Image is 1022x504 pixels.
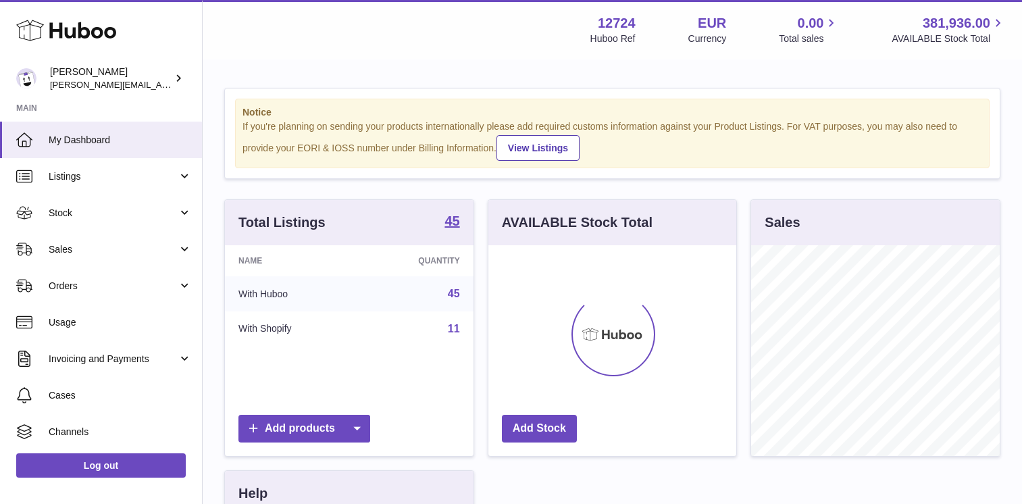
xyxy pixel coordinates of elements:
[502,213,653,232] h3: AVAILABLE Stock Total
[779,32,839,45] span: Total sales
[238,415,370,443] a: Add products
[242,120,982,161] div: If you're planning on sending your products internationally please add required customs informati...
[688,32,727,45] div: Currency
[448,288,460,299] a: 45
[49,207,178,220] span: Stock
[448,323,460,334] a: 11
[225,245,359,276] th: Name
[49,316,192,329] span: Usage
[923,14,990,32] span: 381,936.00
[496,135,580,161] a: View Listings
[698,14,726,32] strong: EUR
[49,170,178,183] span: Listings
[238,213,326,232] h3: Total Listings
[49,426,192,438] span: Channels
[590,32,636,45] div: Huboo Ref
[598,14,636,32] strong: 12724
[16,453,186,478] a: Log out
[49,280,178,293] span: Orders
[16,68,36,89] img: sebastian@ffern.co
[779,14,839,45] a: 0.00 Total sales
[359,245,473,276] th: Quantity
[444,214,459,230] a: 45
[892,14,1006,45] a: 381,936.00 AVAILABLE Stock Total
[502,415,577,443] a: Add Stock
[225,276,359,311] td: With Huboo
[765,213,800,232] h3: Sales
[49,353,178,366] span: Invoicing and Payments
[798,14,824,32] span: 0.00
[50,66,172,91] div: [PERSON_NAME]
[49,389,192,402] span: Cases
[238,484,267,503] h3: Help
[444,214,459,228] strong: 45
[49,243,178,256] span: Sales
[50,79,271,90] span: [PERSON_NAME][EMAIL_ADDRESS][DOMAIN_NAME]
[225,311,359,347] td: With Shopify
[892,32,1006,45] span: AVAILABLE Stock Total
[49,134,192,147] span: My Dashboard
[242,106,982,119] strong: Notice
